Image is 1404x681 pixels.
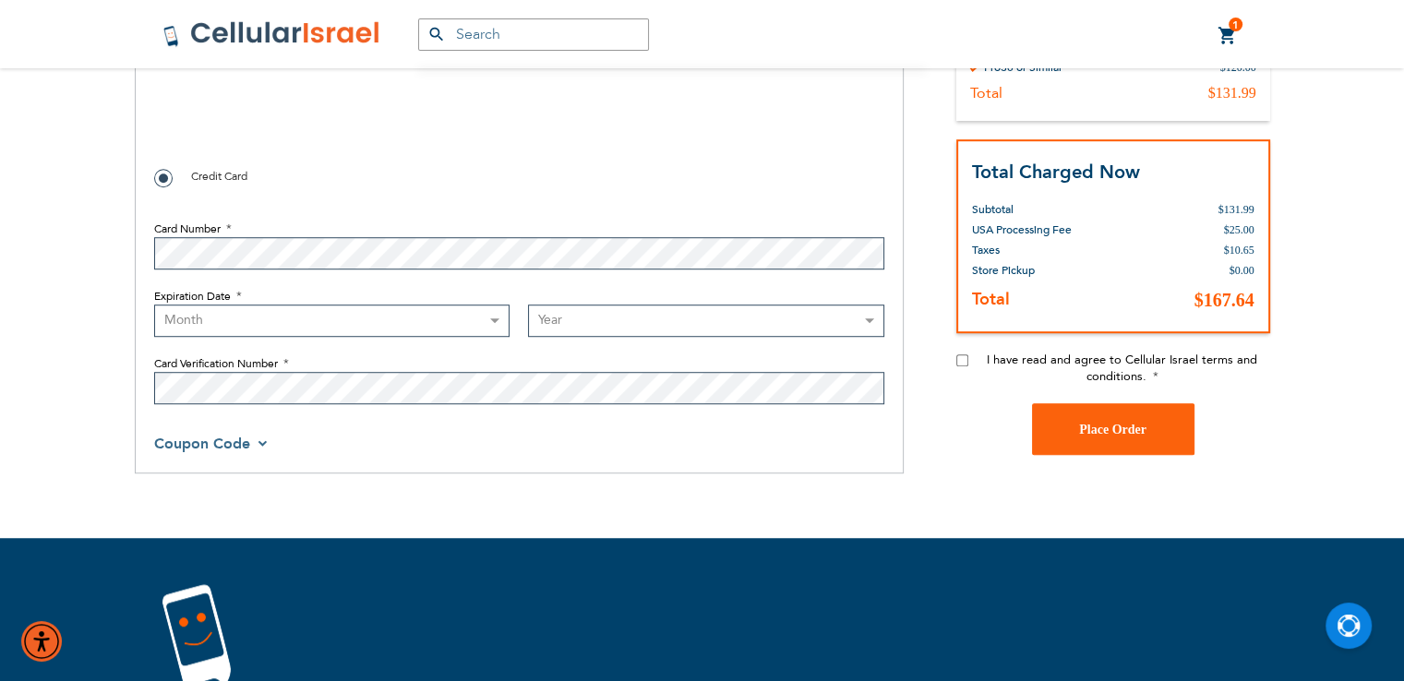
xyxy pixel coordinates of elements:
span: $131.99 [1218,203,1254,216]
a: 1 [1218,25,1238,47]
span: Card Verification Number [154,356,278,371]
strong: Total Charged Now [972,159,1140,184]
span: Store Pickup [972,263,1035,278]
input: Search [418,18,649,51]
div: Accessibility Menu [21,621,62,662]
button: Place Order [1032,403,1194,455]
div: $131.99 [1208,83,1256,102]
span: Card Number [154,221,221,236]
span: Expiration Date [154,289,231,304]
span: $167.64 [1194,290,1254,310]
img: Cellular Israel [162,20,381,48]
span: Credit Card [191,169,247,184]
th: Subtotal [972,185,1116,220]
span: $10.65 [1224,244,1254,257]
span: $0.00 [1230,264,1254,277]
div: Total [970,83,1002,102]
span: Place Order [1079,422,1146,436]
span: $25.00 [1224,223,1254,236]
span: 1 [1232,18,1239,32]
iframe: reCAPTCHA [154,79,435,151]
strong: Total [972,288,1010,311]
span: I have read and agree to Cellular Israel terms and conditions. [987,352,1257,385]
span: Coupon Code [154,434,250,454]
span: USA Processing Fee [972,222,1072,237]
th: Taxes [972,240,1116,260]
